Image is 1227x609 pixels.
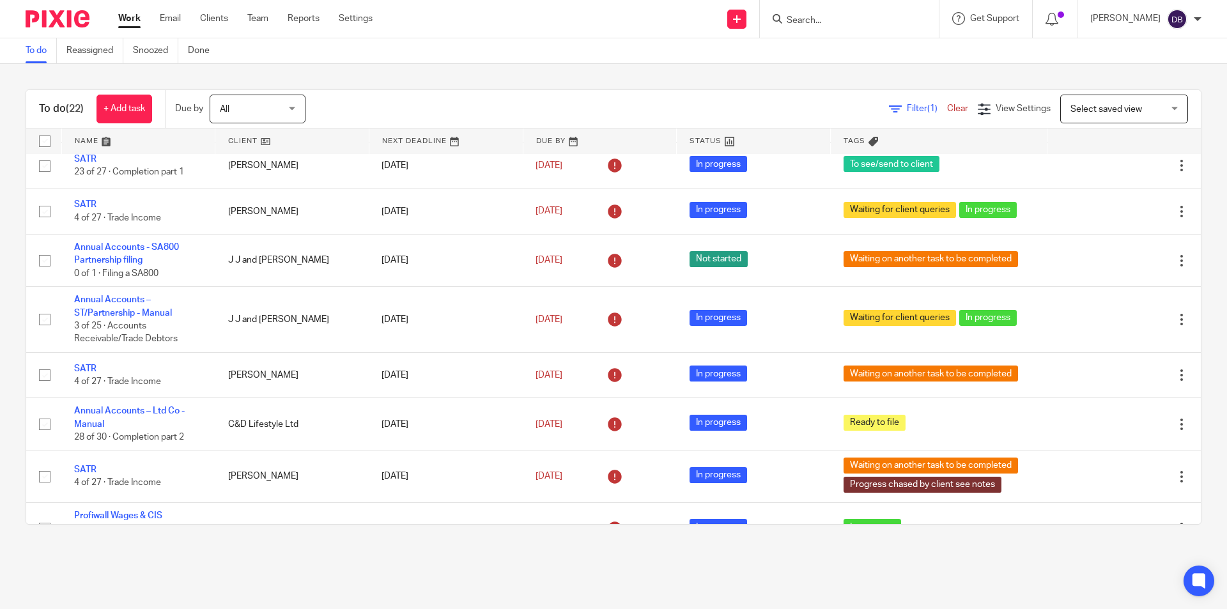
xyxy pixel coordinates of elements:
[215,502,369,555] td: Profiwall Ltd
[220,105,229,114] span: All
[74,295,172,317] a: Annual Accounts – ST/Partnership - Manual
[1070,105,1142,114] span: Select saved view
[927,104,938,113] span: (1)
[844,137,865,144] span: Tags
[844,366,1018,382] span: Waiting on another task to be completed
[536,524,562,533] span: [DATE]
[215,189,369,234] td: [PERSON_NAME]
[74,213,161,222] span: 4 of 27 · Trade Income
[74,321,178,344] span: 3 of 25 · Accounts Receivable/Trade Debtors
[215,352,369,397] td: [PERSON_NAME]
[66,38,123,63] a: Reassigned
[844,251,1018,267] span: Waiting on another task to be completed
[690,202,747,218] span: In progress
[200,12,228,25] a: Clients
[996,104,1051,113] span: View Settings
[74,243,179,265] a: Annual Accounts - SA800 Partnership filing
[26,10,89,27] img: Pixie
[844,458,1018,474] span: Waiting on another task to be completed
[1167,9,1187,29] img: svg%3E
[369,143,523,189] td: [DATE]
[369,287,523,353] td: [DATE]
[536,207,562,216] span: [DATE]
[96,95,152,123] a: + Add task
[288,12,320,25] a: Reports
[74,377,161,386] span: 4 of 27 · Trade Income
[39,102,84,116] h1: To do
[536,371,562,380] span: [DATE]
[844,415,906,431] span: Ready to file
[369,398,523,451] td: [DATE]
[536,420,562,429] span: [DATE]
[118,12,141,25] a: Work
[74,364,96,373] a: SATR
[215,398,369,451] td: C&D Lifestyle Ltd
[247,12,268,25] a: Team
[536,161,562,170] span: [DATE]
[690,366,747,382] span: In progress
[1090,12,1161,25] p: [PERSON_NAME]
[947,104,968,113] a: Clear
[690,156,747,172] span: In progress
[74,200,96,209] a: SATR
[133,38,178,63] a: Snoozed
[74,465,96,474] a: SATR
[690,467,747,483] span: In progress
[66,104,84,114] span: (22)
[215,287,369,353] td: J J and [PERSON_NAME]
[188,38,219,63] a: Done
[907,104,947,113] span: Filter
[215,451,369,502] td: [PERSON_NAME]
[536,472,562,481] span: [DATE]
[844,477,1001,493] span: Progress chased by client see notes
[74,511,162,533] a: Profiwall Wages & CIS Submission
[74,406,185,428] a: Annual Accounts – Ltd Co - Manual
[74,433,184,442] span: 28 of 30 · Completion part 2
[74,168,184,177] span: 23 of 27 · Completion part 1
[369,235,523,287] td: [DATE]
[175,102,203,115] p: Due by
[844,156,939,172] span: To see/send to client
[690,415,747,431] span: In progress
[369,189,523,234] td: [DATE]
[690,310,747,326] span: In progress
[74,269,158,278] span: 0 of 1 · Filing a SA800
[369,352,523,397] td: [DATE]
[785,15,900,27] input: Search
[74,479,161,488] span: 4 of 27 · Trade Income
[536,256,562,265] span: [DATE]
[844,519,901,535] span: In progress
[959,202,1017,218] span: In progress
[74,155,96,164] a: SATR
[369,451,523,502] td: [DATE]
[536,315,562,324] span: [DATE]
[844,202,956,218] span: Waiting for client queries
[215,143,369,189] td: [PERSON_NAME]
[26,38,57,63] a: To do
[690,519,747,535] span: In progress
[339,12,373,25] a: Settings
[369,502,523,555] td: [DATE]
[844,310,956,326] span: Waiting for client queries
[970,14,1019,23] span: Get Support
[160,12,181,25] a: Email
[690,251,748,267] span: Not started
[959,310,1017,326] span: In progress
[215,235,369,287] td: J J and [PERSON_NAME]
